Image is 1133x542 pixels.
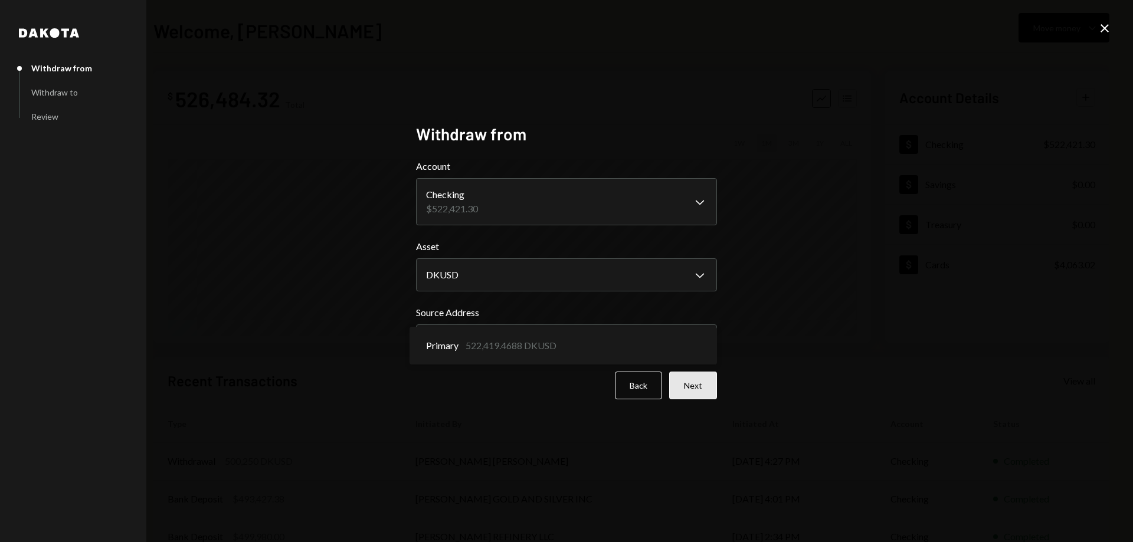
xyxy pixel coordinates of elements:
label: Source Address [416,306,717,320]
div: 522,419.4688 DKUSD [466,339,556,353]
h2: Withdraw from [416,123,717,146]
button: Back [615,372,662,399]
button: Asset [416,258,717,291]
label: Asset [416,239,717,254]
button: Source Address [416,324,717,357]
button: Account [416,178,717,225]
div: Review [31,111,58,121]
label: Account [416,159,717,173]
div: Withdraw from [31,63,92,73]
div: Withdraw to [31,87,78,97]
button: Next [669,372,717,399]
span: Primary [426,339,459,353]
